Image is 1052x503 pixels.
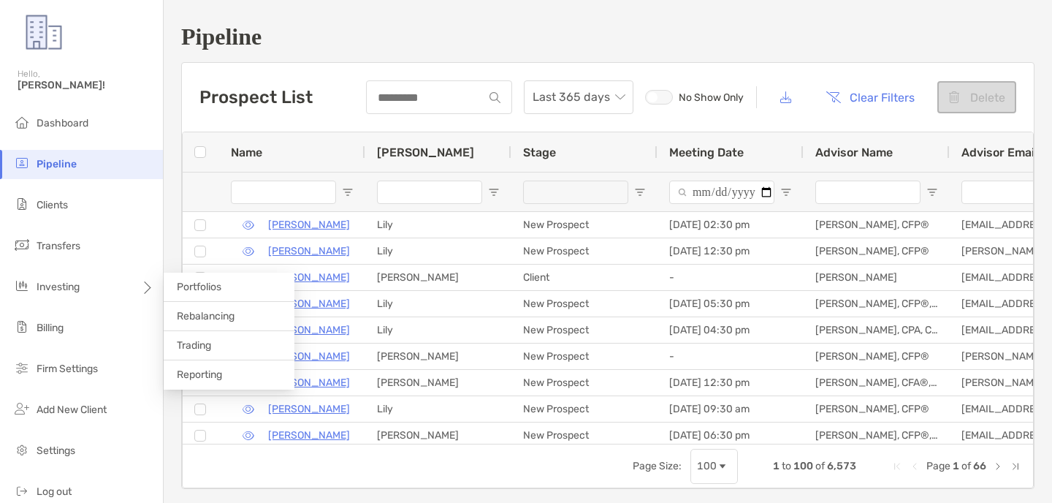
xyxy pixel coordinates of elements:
div: New Prospect [511,291,657,317]
div: - [657,265,804,290]
div: New Prospect [511,370,657,396]
div: Page Size: [633,460,682,472]
a: [PERSON_NAME] [268,374,350,392]
span: Log out [37,485,72,498]
img: dashboard icon [13,113,31,131]
div: [PERSON_NAME], CFP®, AIF®, CPFA [804,291,950,317]
a: [PERSON_NAME] [268,400,350,418]
a: [PERSON_NAME] [268,295,350,313]
span: Pipeline [37,158,77,170]
div: New Prospect [511,396,657,422]
div: [DATE] 06:30 pm [657,423,804,448]
p: [PERSON_NAME] [268,268,350,287]
span: [PERSON_NAME] [377,145,474,159]
div: [PERSON_NAME] [365,265,511,290]
button: Clear Filters [815,81,926,113]
span: Firm Settings [37,363,98,375]
img: pipeline icon [13,154,31,172]
div: 100 [697,460,717,472]
span: 1 [953,460,959,472]
a: [PERSON_NAME] [268,426,350,445]
div: New Prospect [511,344,657,369]
span: Add New Client [37,404,107,416]
div: [PERSON_NAME], CFP® [804,344,950,369]
span: to [782,460,791,472]
span: Stage [523,145,556,159]
span: of [815,460,825,472]
div: Lily [365,291,511,317]
button: Open Filter Menu [342,186,354,198]
span: Settings [37,445,75,457]
div: Lily [365,212,511,238]
a: [PERSON_NAME] [268,321,350,339]
h3: Prospect List [199,87,313,107]
div: [PERSON_NAME], CFP®, CFA® [804,423,950,448]
div: Client [511,265,657,290]
img: firm-settings icon [13,359,31,377]
span: 6,573 [827,460,856,472]
span: 100 [793,460,813,472]
div: [DATE] 02:30 pm [657,212,804,238]
div: Lily [365,317,511,343]
button: Open Filter Menu [780,186,792,198]
label: No Show Only [645,90,744,105]
div: Lily [365,396,511,422]
div: [PERSON_NAME], CFP® [804,212,950,238]
input: Name Filter Input [231,181,336,204]
div: [DATE] 09:30 am [657,396,804,422]
div: [PERSON_NAME], CPA, CFP® [804,317,950,343]
div: New Prospect [511,317,657,343]
span: Last 365 days [533,81,625,113]
div: - [657,344,804,369]
span: Page [926,460,950,472]
div: Previous Page [909,461,920,472]
span: Trading [177,339,211,352]
div: New Prospect [511,238,657,264]
button: Open Filter Menu [926,186,938,198]
button: Open Filter Menu [634,186,646,198]
span: Clients [37,199,68,211]
input: Advisor Name Filter Input [815,181,920,204]
div: Last Page [1010,461,1021,472]
div: New Prospect [511,423,657,448]
a: [PERSON_NAME] [268,347,350,366]
div: [PERSON_NAME] [365,344,511,369]
div: [DATE] 05:30 pm [657,291,804,317]
div: [PERSON_NAME] [365,423,511,448]
span: Transfers [37,240,80,252]
div: [PERSON_NAME], CFA®, CEPA® [804,370,950,396]
div: [PERSON_NAME], CFP® [804,238,950,264]
div: [PERSON_NAME], CFP® [804,396,950,422]
img: settings icon [13,441,31,458]
img: investing icon [13,277,31,295]
div: Next Page [992,461,1004,472]
span: Meeting Date [669,145,744,159]
div: [DATE] 04:30 pm [657,317,804,343]
a: [PERSON_NAME] [268,242,350,260]
img: input icon [489,92,500,103]
span: Billing [37,322,64,334]
span: Portfolios [177,281,221,293]
span: Rebalancing [177,310,235,322]
div: [DATE] 12:30 pm [657,238,804,264]
img: transfers icon [13,236,31,254]
img: clients icon [13,195,31,213]
div: [DATE] 12:30 pm [657,370,804,396]
span: Reporting [177,368,222,381]
span: 66 [973,460,986,472]
div: Page Size [690,449,738,484]
input: Meeting Date Filter Input [669,181,774,204]
input: Booker Filter Input [377,181,482,204]
span: Advisor Name [815,145,893,159]
p: [PERSON_NAME] [268,216,350,234]
img: logout icon [13,482,31,499]
div: New Prospect [511,212,657,238]
div: [PERSON_NAME] [804,265,950,290]
span: Dashboard [37,117,88,129]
